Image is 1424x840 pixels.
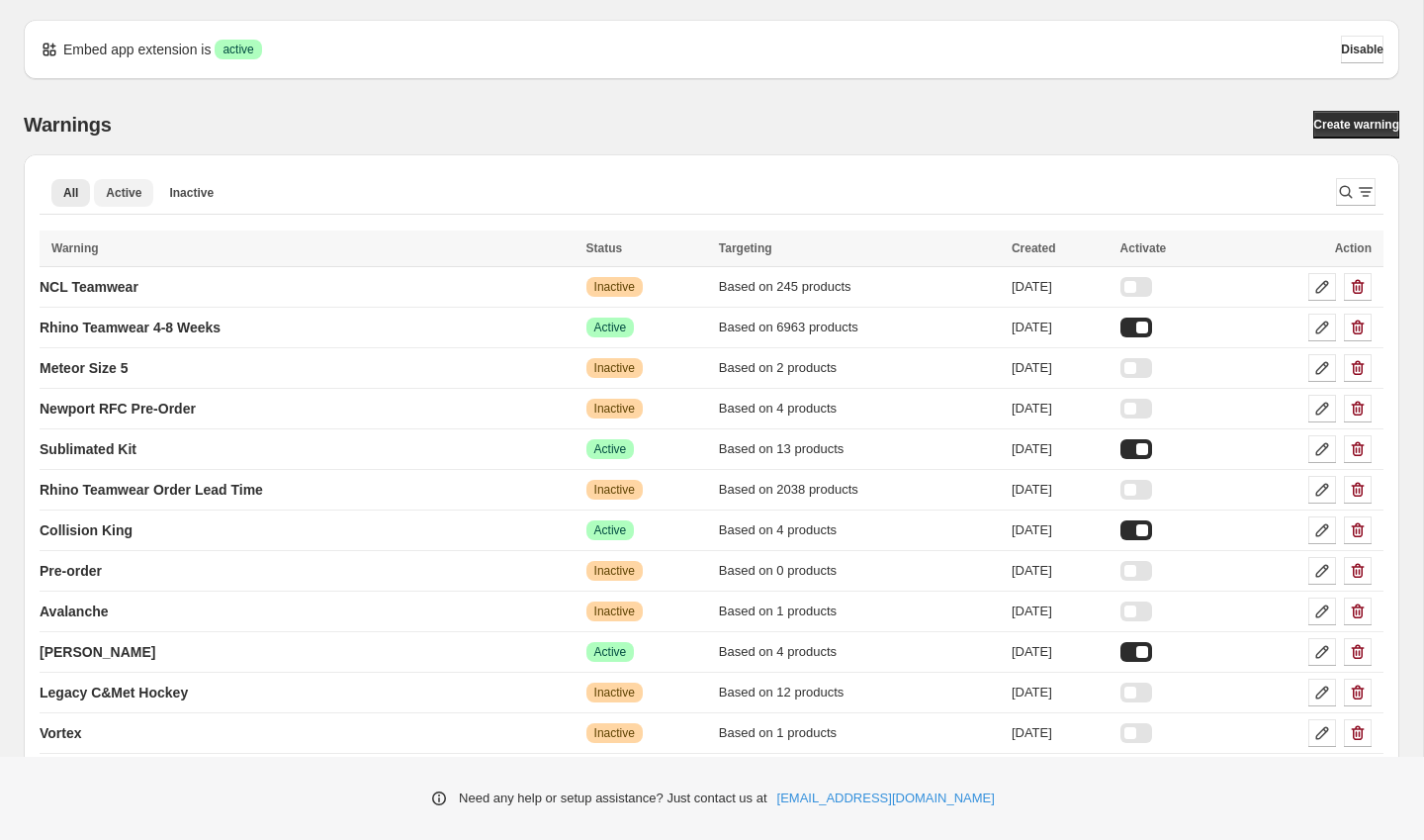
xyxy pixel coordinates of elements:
[594,441,627,457] span: Active
[40,602,109,621] p: Avalanche
[719,520,1000,540] div: Based on 4 products
[24,113,112,137] h2: Warnings
[719,318,1000,337] div: Based on 6963 products
[40,358,128,378] p: Meteor Size 5
[40,636,155,668] a: [PERSON_NAME]
[1012,241,1056,255] span: Created
[719,683,1000,702] div: Based on 12 products
[63,40,211,59] p: Embed app extension is
[1012,399,1109,419] div: [DATE]
[1012,277,1109,297] div: [DATE]
[1012,561,1109,581] div: [DATE]
[40,683,188,702] p: Legacy C&Met Hockey
[1012,602,1109,621] div: [DATE]
[40,433,136,465] a: Sublimated Kit
[1012,683,1109,702] div: [DATE]
[40,677,188,708] a: Legacy C&Met Hockey
[40,561,102,581] p: Pre-order
[594,685,635,700] span: Inactive
[1120,241,1167,255] span: Activate
[51,241,99,255] span: Warning
[594,482,635,498] span: Inactive
[719,399,1000,419] div: Based on 4 products
[40,474,263,506] a: Rhino Teamwear Order Lead Time
[594,279,635,295] span: Inactive
[40,642,155,662] p: [PERSON_NAME]
[594,360,635,376] span: Inactive
[40,271,138,303] a: NCL Teamwear
[594,563,635,579] span: Inactive
[594,401,635,417] span: Inactive
[586,241,623,255] span: Status
[222,42,253,57] span: active
[63,185,78,201] span: All
[40,318,221,337] p: Rhino Teamwear 4-8 Weeks
[40,480,263,500] p: Rhino Teamwear Order Lead Time
[594,725,635,741] span: Inactive
[1012,480,1109,500] div: [DATE]
[1341,42,1383,57] span: Disable
[1012,642,1109,662] div: [DATE]
[1012,439,1109,459] div: [DATE]
[40,439,136,459] p: Sublimated Kit
[1336,178,1376,206] button: Search and filter results
[1012,318,1109,337] div: [DATE]
[40,277,138,297] p: NCL Teamwear
[777,789,995,808] a: [EMAIL_ADDRESS][DOMAIN_NAME]
[40,723,82,743] p: Vortex
[719,602,1000,621] div: Based on 1 products
[40,520,133,540] p: Collision King
[719,241,772,255] span: Targeting
[169,185,214,201] span: Inactive
[1341,36,1383,63] button: Disable
[40,596,109,627] a: Avalanche
[1335,241,1372,255] span: Action
[594,604,635,619] span: Inactive
[40,312,221,343] a: Rhino Teamwear 4-8 Weeks
[719,723,1000,743] div: Based on 1 products
[594,644,627,660] span: Active
[40,399,196,419] p: Newport RFC Pre-Order
[106,185,141,201] span: Active
[1313,111,1399,139] a: Create warning
[40,514,133,546] a: Collision King
[719,358,1000,378] div: Based on 2 products
[40,393,196,424] a: Newport RFC Pre-Order
[40,352,128,384] a: Meteor Size 5
[594,522,627,538] span: Active
[719,642,1000,662] div: Based on 4 products
[719,439,1000,459] div: Based on 13 products
[40,555,102,587] a: Pre-order
[1313,117,1399,133] span: Create warning
[40,717,82,749] a: Vortex
[594,320,627,335] span: Active
[719,480,1000,500] div: Based on 2038 products
[1012,723,1109,743] div: [DATE]
[1012,358,1109,378] div: [DATE]
[719,561,1000,581] div: Based on 0 products
[719,277,1000,297] div: Based on 245 products
[1012,520,1109,540] div: [DATE]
